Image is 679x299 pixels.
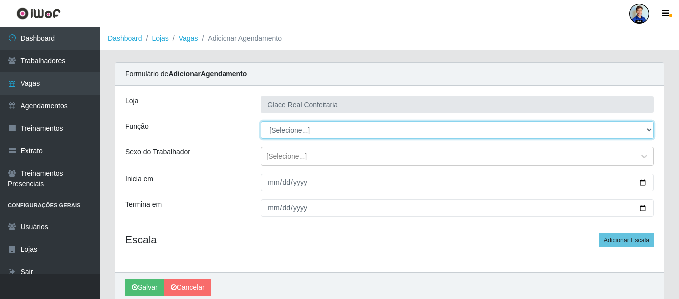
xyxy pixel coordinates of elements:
[115,63,664,86] div: Formulário de
[198,33,282,44] li: Adicionar Agendamento
[108,34,142,42] a: Dashboard
[599,233,654,247] button: Adicionar Escala
[179,34,198,42] a: Vagas
[125,96,138,106] label: Loja
[152,34,168,42] a: Lojas
[266,151,307,162] div: [Selecione...]
[125,174,153,184] label: Inicia em
[125,121,149,132] label: Função
[16,7,61,20] img: CoreUI Logo
[100,27,679,50] nav: breadcrumb
[168,70,247,78] strong: Adicionar Agendamento
[125,279,164,296] button: Salvar
[261,199,654,217] input: 00/00/0000
[125,199,162,210] label: Termina em
[125,233,654,246] h4: Escala
[125,147,190,157] label: Sexo do Trabalhador
[261,174,654,191] input: 00/00/0000
[164,279,211,296] a: Cancelar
